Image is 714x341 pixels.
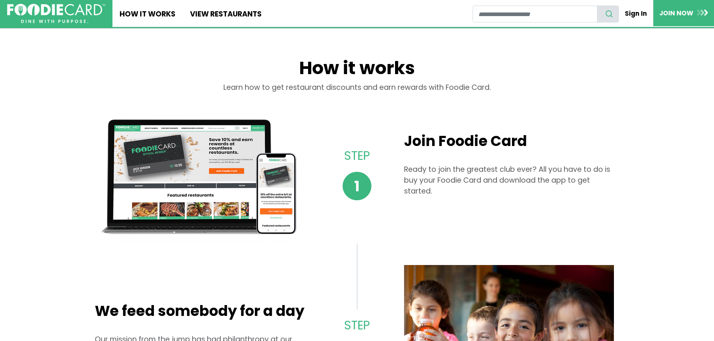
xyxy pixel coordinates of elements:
p: Step [328,147,385,165]
button: search [597,6,619,22]
a: Sign In [619,5,653,22]
h2: We feed somebody for a day [95,302,305,320]
h2: Join Foodie Card [404,133,614,150]
span: 1 [343,172,371,201]
div: Learn how to get restaurant discounts and earn rewards with Foodie Card. [95,82,620,104]
h1: How it works [95,57,620,82]
p: Step [328,317,385,334]
p: Ready to join the greatest club ever? All you have to do is buy your Foodie Card and download the... [404,164,614,197]
img: FoodieCard; Eat, Drink, Save, Donate [7,4,105,24]
input: restaurant search [473,6,597,22]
